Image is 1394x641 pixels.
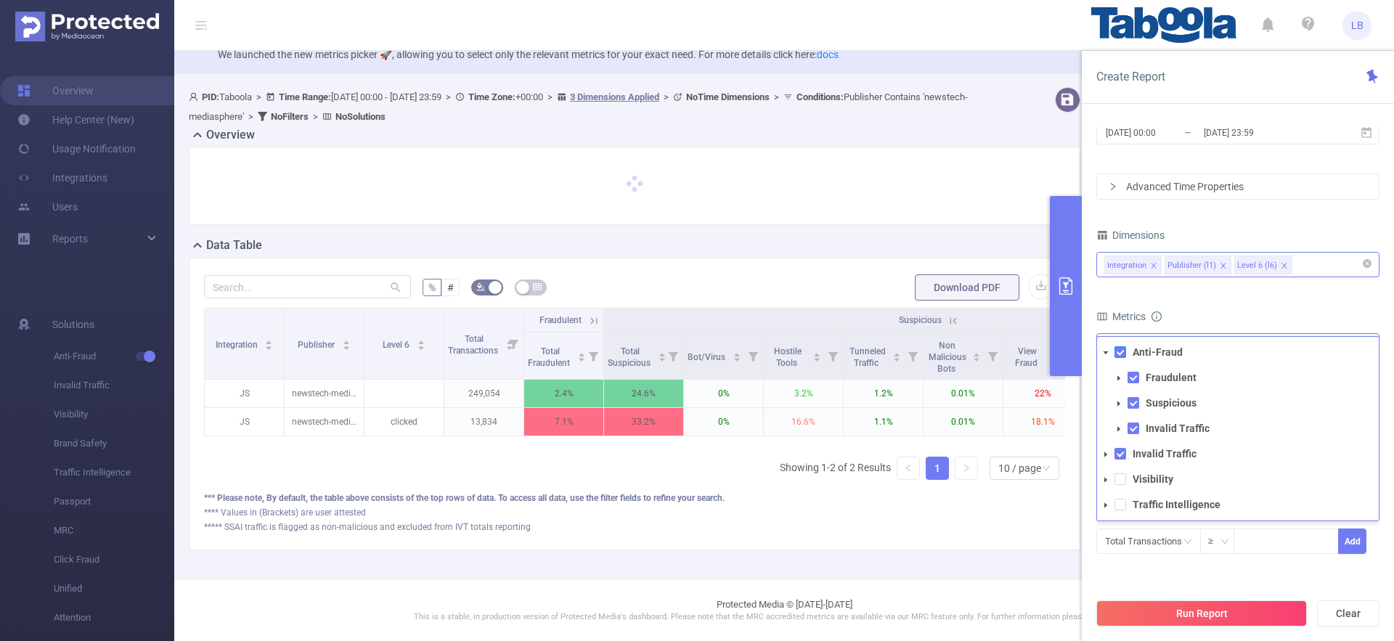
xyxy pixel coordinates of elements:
[524,380,603,407] p: 2.4%
[915,274,1019,301] button: Download PDF
[955,457,978,480] li: Next Page
[577,351,585,355] i: icon: caret-up
[962,464,971,473] i: icon: right
[663,332,683,379] i: Filter menu
[17,192,78,221] a: Users
[583,332,603,379] i: Filter menu
[1152,311,1162,322] i: icon: info-circle
[1146,422,1210,434] strong: Invalid Traffic
[998,457,1041,479] div: 10 / page
[1234,256,1292,274] li: Level 6 (l6)
[244,111,258,122] span: >
[684,380,763,407] p: 0%
[364,408,444,436] p: clicked
[733,356,741,360] i: icon: caret-down
[54,400,174,429] span: Visibility
[780,457,891,480] li: Showing 1-2 of 2 Results
[383,340,412,350] span: Level 6
[577,351,586,359] div: Sort
[54,603,174,632] span: Attention
[309,111,322,122] span: >
[812,351,821,359] div: Sort
[1042,464,1051,474] i: icon: down
[444,380,523,407] p: 249,054
[533,282,542,291] i: icon: table
[218,49,839,60] span: We launched the new metrics picker 🚀, allowing you to select only the relevant metrics for your e...
[904,464,913,473] i: icon: left
[204,506,1065,519] div: **** Values in (Brackets) are user attested
[658,356,666,360] i: icon: caret-down
[823,332,843,379] i: Filter menu
[1146,397,1197,409] strong: Suspicious
[1363,259,1371,268] i: icon: close-circle
[893,351,901,355] i: icon: caret-up
[174,579,1394,641] footer: Protected Media © [DATE]-[DATE]
[54,429,174,458] span: Brand Safety
[1133,473,1173,485] strong: Visibility
[1102,476,1109,483] i: icon: caret-down
[929,340,966,374] span: Non Malicious Bots
[570,91,659,102] u: 3 Dimensions Applied
[924,380,1003,407] p: 0.01%
[1220,262,1227,271] i: icon: close
[1115,425,1122,433] i: icon: caret-down
[342,344,350,348] i: icon: caret-down
[1220,537,1229,547] i: icon: down
[924,408,1003,436] p: 0.01%
[893,356,901,360] i: icon: caret-down
[813,356,821,360] i: icon: caret-down
[1329,545,1334,550] i: icon: down
[1102,349,1109,356] i: icon: caret-down
[1133,499,1220,510] strong: Traffic Intelligence
[417,344,425,348] i: icon: caret-down
[1281,262,1288,271] i: icon: close
[205,408,284,436] p: JS
[285,408,364,436] p: newstech-mediasphere
[17,105,134,134] a: Help Center (New)
[202,91,219,102] b: PID:
[1096,229,1165,241] span: Dimensions
[54,516,174,545] span: MRC
[608,346,653,368] span: Total Suspicious
[902,332,923,379] i: Filter menu
[1317,600,1379,626] button: Clear
[211,611,1358,624] p: This is a stable, in production version of Protected Media's dashboard. Please note that the MRC ...
[1329,534,1334,539] i: icon: up
[17,163,107,192] a: Integrations
[817,49,839,60] a: docs
[1115,400,1122,407] i: icon: caret-down
[476,282,485,291] i: icon: bg-colors
[1323,542,1338,554] span: Decrease Value
[503,309,523,379] i: Filter menu
[189,92,202,102] i: icon: user
[206,126,255,144] h2: Overview
[844,380,923,407] p: 1.2%
[265,338,273,343] i: icon: caret-up
[444,408,523,436] p: 13,834
[770,91,783,102] span: >
[982,332,1003,379] i: Filter menu
[271,111,309,122] b: No Filters
[264,338,273,347] div: Sort
[15,12,159,41] img: Protected Media
[54,458,174,487] span: Traffic Intelligence
[1167,256,1216,275] div: Publisher (l1)
[54,574,174,603] span: Unified
[54,487,174,516] span: Passport
[1165,256,1231,274] li: Publisher (l1)
[764,380,843,407] p: 3.2%
[539,315,582,325] span: Fraudulent
[1146,372,1197,383] strong: Fraudulent
[298,340,337,350] span: Publisher
[428,282,436,293] span: %
[733,351,741,355] i: icon: caret-up
[849,346,886,368] span: Tunneled Traffic
[1096,600,1307,626] button: Run Report
[524,408,603,436] p: 7.1%
[52,310,94,339] span: Solutions
[1104,123,1222,142] input: Start date
[1351,11,1364,40] span: LB
[441,91,455,102] span: >
[17,134,136,163] a: Usage Notification
[468,91,515,102] b: Time Zone:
